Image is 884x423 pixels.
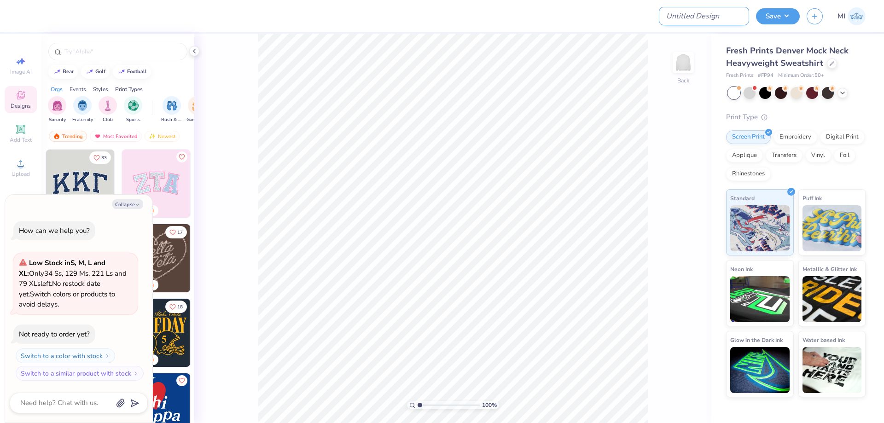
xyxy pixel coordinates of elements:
img: Puff Ink [803,205,862,251]
span: Rush & Bid [161,116,182,123]
span: Puff Ink [803,193,822,203]
span: Minimum Order: 50 + [778,72,824,80]
div: Styles [93,85,108,93]
span: Fresh Prints [726,72,753,80]
span: Sports [126,116,140,123]
div: Digital Print [820,130,865,144]
div: filter for Sorority [48,96,66,123]
input: Try "Alpha" [64,47,181,56]
button: filter button [124,96,142,123]
span: 100 % [482,401,497,409]
span: Club [103,116,113,123]
div: filter for Fraternity [72,96,93,123]
img: trend_line.gif [86,69,93,75]
img: Mark Isaac [848,7,866,25]
span: Water based Ink [803,335,845,345]
button: Save [756,8,800,24]
div: How can we help you? [19,226,90,235]
img: Rush & Bid Image [167,100,177,111]
div: Vinyl [805,149,831,162]
div: Events [70,85,86,93]
span: Neon Ink [730,264,753,274]
div: filter for Rush & Bid [161,96,182,123]
div: filter for Sports [124,96,142,123]
img: Club Image [103,100,113,111]
button: Like [176,375,187,386]
button: bear [48,65,78,79]
img: 12710c6a-dcc0-49ce-8688-7fe8d5f96fe2 [122,224,190,292]
button: Collapse [112,199,143,209]
img: most_fav.gif [94,133,101,139]
span: Fresh Prints Denver Mock Neck Heavyweight Sweatshirt [726,45,849,69]
img: Water based Ink [803,347,862,393]
input: Untitled Design [659,7,749,25]
div: Newest [145,131,180,142]
span: 33 [101,156,107,160]
img: edfb13fc-0e43-44eb-bea2-bf7fc0dd67f9 [114,150,182,218]
div: Embroidery [773,130,817,144]
div: Trending [49,131,87,142]
div: Foil [834,149,855,162]
div: Applique [726,149,763,162]
img: trend_line.gif [118,69,125,75]
a: MI [837,7,866,25]
img: 2b704b5a-84f6-4980-8295-53d958423ff9 [190,299,258,367]
div: filter for Club [99,96,117,123]
div: Transfers [766,149,803,162]
div: Orgs [51,85,63,93]
div: Most Favorited [90,131,142,142]
img: ead2b24a-117b-4488-9b34-c08fd5176a7b [190,224,258,292]
img: Game Day Image [192,100,203,111]
div: Print Type [726,112,866,122]
button: Switch to a similar product with stock [16,366,144,381]
div: Not ready to order yet? [19,330,90,339]
img: 5ee11766-d822-42f5-ad4e-763472bf8dcf [190,150,258,218]
img: b8819b5f-dd70-42f8-b218-32dd770f7b03 [122,299,190,367]
img: Switch to a similar product with stock [133,371,139,376]
button: Like [89,151,111,164]
span: Metallic & Glitter Ink [803,264,857,274]
span: Upload [12,170,30,178]
img: 9980f5e8-e6a1-4b4a-8839-2b0e9349023c [122,150,190,218]
span: # FP94 [758,72,773,80]
img: trend_line.gif [53,69,61,75]
strong: Low Stock in S, M, L and XL : [19,258,105,278]
div: filter for Game Day [186,96,208,123]
span: Glow in the Dark Ink [730,335,783,345]
img: Fraternity Image [77,100,87,111]
button: filter button [161,96,182,123]
button: filter button [72,96,93,123]
button: filter button [186,96,208,123]
span: 17 [177,230,183,235]
img: Standard [730,205,790,251]
img: Neon Ink [730,276,790,322]
span: Standard [730,193,755,203]
img: 3b9aba4f-e317-4aa7-a679-c95a879539bd [46,150,114,218]
button: golf [81,65,110,79]
button: Switch to a color with stock [16,348,115,363]
img: Metallic & Glitter Ink [803,276,862,322]
button: Like [165,226,187,238]
span: Only 34 Ss, 129 Ms, 221 Ls and 79 XLs left. Switch colors or products to avoid delays. [19,258,127,309]
img: Sorority Image [52,100,63,111]
span: Game Day [186,116,208,123]
img: Sports Image [128,100,139,111]
img: Back [674,53,692,72]
img: Newest.gif [149,133,156,139]
span: MI [837,11,845,22]
span: Sorority [49,116,66,123]
button: filter button [99,96,117,123]
button: Like [176,151,187,162]
button: football [113,65,151,79]
img: Glow in the Dark Ink [730,347,790,393]
div: Screen Print [726,130,771,144]
span: No restock date yet. [19,279,100,299]
img: trending.gif [53,133,60,139]
button: filter button [48,96,66,123]
span: Add Text [10,136,32,144]
div: bear [63,69,74,74]
div: Back [677,76,689,85]
span: Fraternity [72,116,93,123]
div: football [127,69,147,74]
span: Designs [11,102,31,110]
